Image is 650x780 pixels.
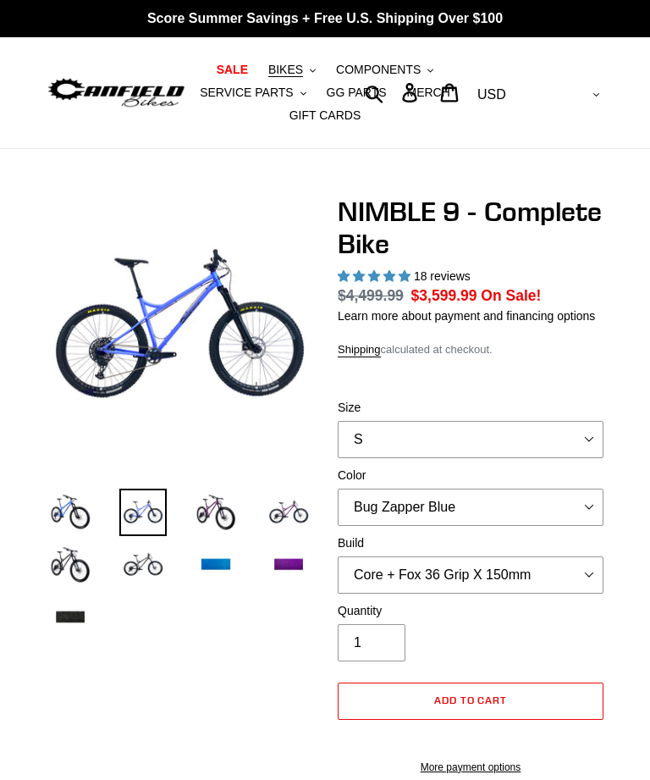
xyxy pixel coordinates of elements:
[208,58,256,81] a: SALE
[47,489,94,536] img: Load image into Gallery viewer, NIMBLE 9 - Complete Bike
[338,309,595,323] a: Learn more about payment and financing options
[328,58,442,81] button: COMPONENTS
[191,81,314,104] button: SERVICE PARTS
[338,760,603,775] a: More payment options
[50,199,309,458] img: NIMBLE 9 - Complete Bike
[265,489,312,536] img: Load image into Gallery viewer, NIMBLE 9 - Complete Bike
[481,285,541,307] span: On Sale!
[47,75,186,110] img: Canfield Bikes
[338,196,603,261] h1: NIMBLE 9 - Complete Bike
[281,104,370,127] a: GIFT CARDS
[200,86,293,100] span: SERVICE PARTS
[338,467,603,484] label: Color
[338,683,603,720] button: Add to cart
[119,489,167,536] img: Load image into Gallery viewer, NIMBLE 9 - Complete Bike
[434,694,508,706] span: Add to cart
[192,489,240,536] img: Load image into Gallery viewer, NIMBLE 9 - Complete Bike
[192,541,240,589] img: Load image into Gallery viewer, NIMBLE 9 - Complete Bike
[119,541,167,589] img: Load image into Gallery viewer, NIMBLE 9 - Complete Bike
[47,594,94,641] img: Load image into Gallery viewer, NIMBLE 9 - Complete Bike
[47,541,94,589] img: Load image into Gallery viewer, NIMBLE 9 - Complete Bike
[338,343,381,357] a: Shipping
[414,269,471,283] span: 18 reviews
[336,63,421,77] span: COMPONENTS
[318,81,395,104] a: GG PARTS
[217,63,248,77] span: SALE
[338,602,603,620] label: Quantity
[338,341,603,358] div: calculated at checkout.
[411,287,477,304] span: $3,599.99
[338,399,603,417] label: Size
[327,86,387,100] span: GG PARTS
[260,58,324,81] button: BIKES
[338,287,404,304] s: $4,499.99
[289,108,361,123] span: GIFT CARDS
[265,541,312,589] img: Load image into Gallery viewer, NIMBLE 9 - Complete Bike
[338,534,603,552] label: Build
[338,269,414,283] span: 4.89 stars
[268,63,303,77] span: BIKES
